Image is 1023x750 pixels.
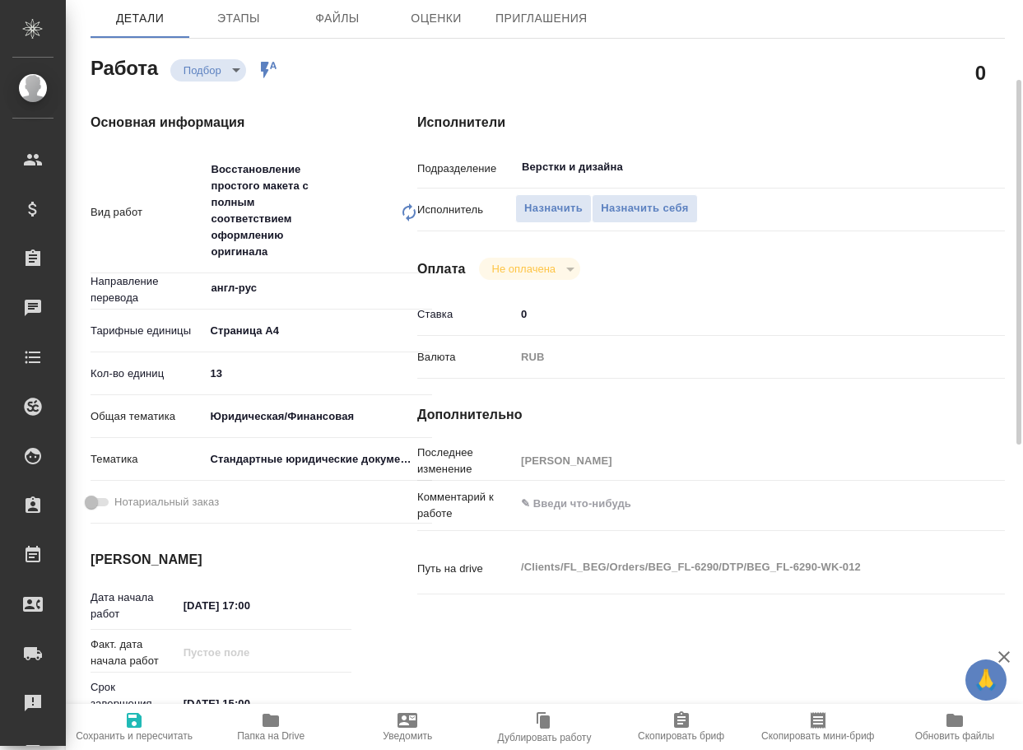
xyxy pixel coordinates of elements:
button: Open [423,286,426,290]
span: Сохранить и пересчитать [76,730,193,742]
h4: [PERSON_NAME] [91,550,351,570]
button: Скопировать бриф [613,704,750,750]
button: Дублировать работу [476,704,612,750]
span: Дублировать работу [498,732,592,743]
span: Скопировать бриф [638,730,724,742]
p: Тарифные единицы [91,323,204,339]
p: Последнее изменение [417,445,515,477]
button: Не оплачена [487,262,560,276]
p: Исполнитель [417,202,515,218]
h4: Исполнители [417,113,1005,133]
span: Уведомить [383,730,432,742]
span: Этапы [199,8,278,29]
input: ✎ Введи что-нибудь [204,361,432,385]
p: Ставка [417,306,515,323]
p: Валюта [417,349,515,366]
input: ✎ Введи что-нибудь [178,692,322,715]
button: 🙏 [965,659,1007,701]
span: Файлы [298,8,377,29]
button: Уведомить [339,704,476,750]
button: Назначить себя [592,194,697,223]
p: Вид работ [91,204,204,221]
p: Комментарий к работе [417,489,515,522]
h2: Работа [91,52,158,82]
span: Оценки [397,8,476,29]
p: Направление перевода [91,273,204,306]
p: Тематика [91,451,204,468]
div: Юридическая/Финансовая [204,403,432,431]
button: Сохранить и пересчитать [66,704,202,750]
button: Папка на Drive [202,704,339,750]
span: Приглашения [495,8,588,29]
p: Путь на drive [417,561,515,577]
div: Страница А4 [204,317,432,345]
p: Факт. дата начала работ [91,636,178,669]
div: Стандартные юридические документы, договоры, уставы [204,445,432,473]
p: Дата начала работ [91,589,178,622]
span: Обновить файлы [915,730,995,742]
div: Подбор [479,258,580,280]
p: Кол-во единиц [91,366,204,382]
button: Open [946,165,950,169]
span: Папка на Drive [237,730,305,742]
button: Скопировать мини-бриф [750,704,886,750]
span: 🙏 [972,663,1000,697]
p: Общая тематика [91,408,204,425]
h4: Основная информация [91,113,351,133]
h4: Оплата [417,259,466,279]
button: Обновить файлы [886,704,1023,750]
input: ✎ Введи что-нибудь [515,302,956,326]
h2: 0 [975,58,986,86]
button: Подбор [179,63,226,77]
span: Нотариальный заказ [114,494,219,510]
div: RUB [515,343,956,371]
p: Срок завершения работ [91,679,178,729]
span: Назначить [524,199,583,218]
input: Пустое поле [515,449,956,473]
input: ✎ Введи что-нибудь [178,594,322,617]
span: Скопировать мини-бриф [761,730,874,742]
div: Подбор [170,59,246,82]
textarea: /Clients/FL_BEG/Orders/BEG_FL-6290/DTP/BEG_FL-6290-WK-012 [515,553,956,581]
span: Детали [100,8,179,29]
input: Пустое поле [178,641,322,664]
span: Назначить себя [601,199,688,218]
p: Подразделение [417,161,515,177]
button: Назначить [515,194,592,223]
h4: Дополнительно [417,405,1005,425]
